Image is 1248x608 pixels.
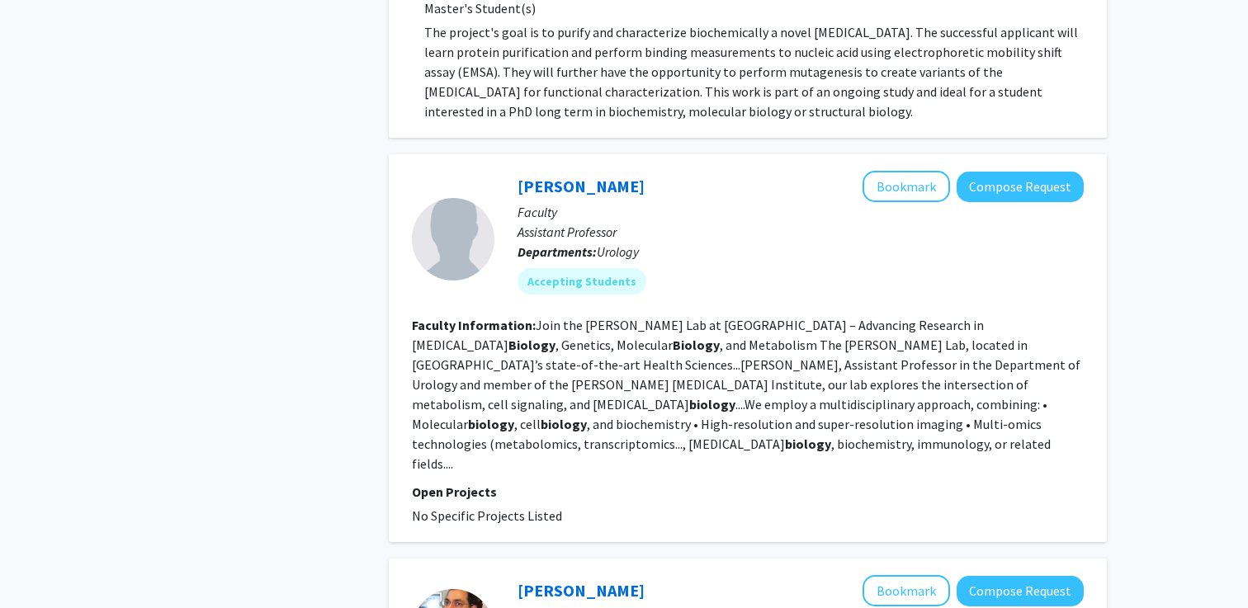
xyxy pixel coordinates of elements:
fg-read-more: Join the [PERSON_NAME] Lab at [GEOGRAPHIC_DATA] – Advancing Research in [MEDICAL_DATA] , Genetics... [412,317,1080,472]
b: biology [689,396,735,412]
button: Compose Request to Jianhua Xiong [957,172,1084,202]
mat-chip: Accepting Students [518,268,646,295]
button: Add Jianhua Xiong to Bookmarks [863,171,950,202]
a: [PERSON_NAME] [518,580,645,601]
button: Compose Request to Gregg Orloff [957,576,1084,606]
b: biology [541,416,587,432]
iframe: Chat [12,534,70,596]
b: biology [785,436,831,452]
b: Departments: [518,243,597,260]
b: biology [468,416,514,432]
p: The project's goal is to purify and characterize biochemically a novel [MEDICAL_DATA]. The succes... [424,22,1084,121]
b: Biology [508,337,555,353]
p: Assistant Professor [518,222,1084,242]
p: Open Projects [412,482,1084,502]
button: Add Gregg Orloff to Bookmarks [863,575,950,606]
p: Faculty [518,202,1084,222]
b: Faculty Information: [412,317,536,333]
span: No Specific Projects Listed [412,507,562,524]
b: Biology [673,337,720,353]
span: Urology [597,243,639,260]
a: [PERSON_NAME] [518,176,645,196]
